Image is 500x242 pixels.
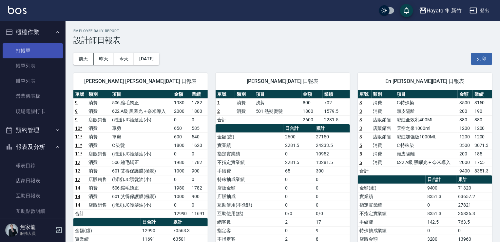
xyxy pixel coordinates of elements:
a: 12 [75,168,80,173]
td: 1000 [172,192,190,201]
td: 200 [458,107,473,115]
th: 金額 [172,90,190,99]
td: 0 [426,201,457,209]
td: 消費 [235,98,254,107]
td: 2 [283,218,315,226]
a: 5 [359,151,362,156]
td: 消費 [235,107,254,115]
a: 14 [75,202,80,208]
td: 8351.3 [473,167,492,175]
td: 702 [323,98,350,107]
a: 3 [359,100,362,105]
td: 消費 [87,192,110,201]
button: 預約管理 [3,122,63,139]
h5: 焦家龍 [20,224,53,231]
td: 1980 [172,184,190,192]
td: 13281.5 [314,158,350,167]
td: 店販金額 [216,184,283,192]
button: 昨天 [94,53,114,65]
td: 消費 [372,141,395,150]
td: 金額(虛) [73,226,141,235]
td: 8351.3 [426,209,457,218]
td: 0 [172,150,190,158]
td: 800 [301,98,323,107]
table: a dense table [73,90,208,218]
a: 現場電腦打卡 [3,104,63,119]
td: 900 [190,167,208,175]
td: 1800 [172,141,190,150]
td: 0 [314,201,350,209]
td: 71320 [456,184,492,192]
td: 24233.5 [314,141,350,150]
td: 1782 [190,158,208,167]
th: 累計 [456,175,492,184]
span: [PERSON_NAME][DATE] 日報表 [223,78,342,85]
button: 櫃檯作業 [3,24,63,41]
td: 501 熱朔燙髮 [254,107,301,115]
td: 0 [456,226,492,235]
td: C 特殊染 [395,98,458,107]
td: 消費 [87,167,110,175]
td: 1200 [458,124,473,132]
td: 12990 [141,226,171,235]
td: 消費 [372,158,395,167]
td: C 特殊染 [395,141,458,150]
td: 0 [314,184,350,192]
td: 1200 [473,124,492,132]
td: 1782 [190,98,208,107]
a: 3 [359,117,362,122]
td: 不指定實業績 [358,209,426,218]
td: 1782 [190,184,208,192]
td: 消費 [87,98,110,107]
button: save [400,4,413,17]
td: 2000 [172,107,190,115]
a: 5 [359,143,362,148]
td: 消費 [372,98,395,107]
td: 600 [172,132,190,141]
th: 類別 [235,90,254,99]
td: C 染髮 [110,141,172,150]
td: 1579.5 [323,107,350,115]
td: (贈送)JC護髮油(小) [110,175,172,184]
td: 300 [314,167,350,175]
td: 0 [283,192,315,201]
th: 業績 [190,90,208,99]
td: 17 [314,218,350,226]
th: 金額 [458,90,473,99]
button: 登出 [467,5,492,17]
td: 200 [458,150,473,158]
td: (贈送)JC護髮油(小) [110,150,172,158]
a: 5 [359,160,362,165]
td: 2000 [458,158,473,167]
th: 累計 [314,124,350,133]
h2: Employee Daily Report [73,29,492,33]
td: 金額(虛) [216,132,283,141]
td: 11691 [190,209,208,218]
th: 項目 [254,90,301,99]
td: 9 [314,226,350,235]
td: 消費 [87,158,110,167]
td: 3500 [458,98,473,107]
td: 585 [190,124,208,132]
td: 指定客 [216,226,283,235]
button: [DATE] [134,53,159,65]
td: 622 A級 黑曜光 + 奈米導入 [395,158,458,167]
th: 日合計 [426,175,457,184]
td: 總客數 [216,218,283,226]
td: 金額(虛) [358,184,426,192]
td: (贈送)JC護髮油(小) [110,201,172,209]
td: 8351.3 [426,192,457,201]
td: 27150 [314,132,350,141]
td: 特殊抽成業績 [216,175,283,184]
td: 合計 [73,209,87,218]
th: 日合計 [141,218,171,227]
td: 27821 [456,201,492,209]
img: Logo [8,6,27,14]
td: 1980 [172,158,190,167]
th: 單號 [73,90,87,99]
img: Person [5,224,18,237]
a: 9 [75,100,78,105]
td: 506 縮毛矯正 [110,98,172,107]
td: 1620 [190,141,208,150]
td: 2281.5 [323,115,350,124]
